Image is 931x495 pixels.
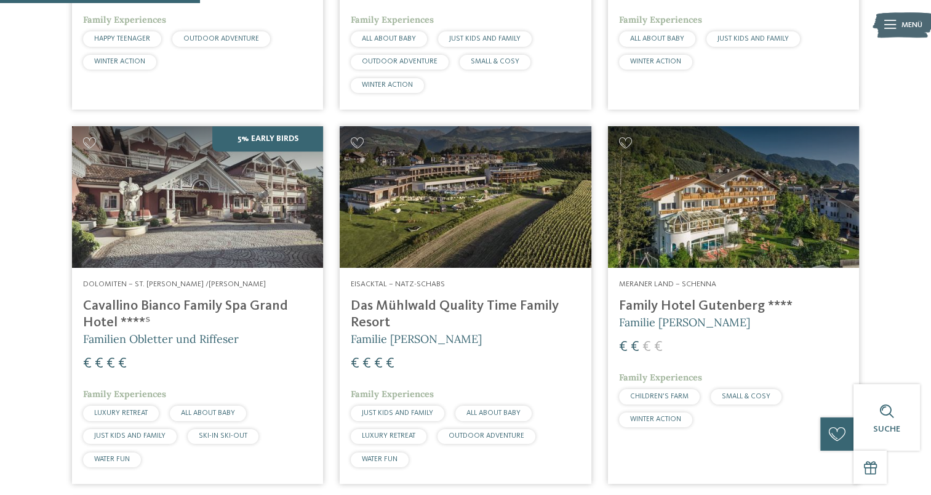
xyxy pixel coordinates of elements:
[94,409,148,417] span: LUXURY RETREAT
[351,388,434,400] span: Family Experiences
[619,340,628,355] span: €
[95,356,103,371] span: €
[362,58,438,65] span: OUTDOOR ADVENTURE
[449,35,521,42] span: JUST KIDS AND FAMILY
[83,356,92,371] span: €
[118,356,127,371] span: €
[717,35,789,42] span: JUST KIDS AND FAMILY
[181,409,235,417] span: ALL ABOUT BABY
[106,356,115,371] span: €
[619,298,848,315] h4: Family Hotel Gutenberg ****
[83,332,239,346] span: Familien Obletter und Riffeser
[619,372,702,383] span: Family Experiences
[630,416,681,423] span: WINTER ACTION
[199,432,247,440] span: SKI-IN SKI-OUT
[83,14,166,25] span: Family Experiences
[340,126,591,268] img: Familienhotels gesucht? Hier findet ihr die besten!
[642,340,651,355] span: €
[362,432,415,440] span: LUXURY RETREAT
[94,456,130,463] span: WATER FUN
[608,126,859,268] img: Family Hotel Gutenberg ****
[374,356,383,371] span: €
[630,35,684,42] span: ALL ABOUT BABY
[466,409,521,417] span: ALL ABOUT BABY
[72,126,323,268] img: Family Spa Grand Hotel Cavallino Bianco ****ˢ
[471,58,519,65] span: SMALL & COSY
[449,432,524,440] span: OUTDOOR ADVENTURE
[351,280,445,288] span: Eisacktal – Natz-Schabs
[72,126,323,484] a: Familienhotels gesucht? Hier findet ihr die besten! 5% Early Birds Dolomiten – St. [PERSON_NAME] ...
[83,388,166,400] span: Family Experiences
[631,340,639,355] span: €
[654,340,663,355] span: €
[340,126,591,484] a: Familienhotels gesucht? Hier findet ihr die besten! Eisacktal – Natz-Schabs Das Mühlwald Quality ...
[94,432,166,440] span: JUST KIDS AND FAMILY
[362,409,433,417] span: JUST KIDS AND FAMILY
[351,356,359,371] span: €
[630,58,681,65] span: WINTER ACTION
[83,280,266,288] span: Dolomiten – St. [PERSON_NAME] /[PERSON_NAME]
[94,35,150,42] span: HAPPY TEENAGER
[362,81,413,89] span: WINTER ACTION
[619,315,750,329] span: Familie [PERSON_NAME]
[722,393,770,400] span: SMALL & COSY
[619,280,716,288] span: Meraner Land – Schenna
[362,456,398,463] span: WATER FUN
[351,332,482,346] span: Familie [PERSON_NAME]
[351,298,580,331] h4: Das Mühlwald Quality Time Family Resort
[94,58,145,65] span: WINTER ACTION
[630,393,689,400] span: CHILDREN’S FARM
[608,126,859,484] a: Familienhotels gesucht? Hier findet ihr die besten! Meraner Land – Schenna Family Hotel Gutenberg...
[183,35,259,42] span: OUTDOOR ADVENTURE
[386,356,394,371] span: €
[362,356,371,371] span: €
[83,298,312,331] h4: Cavallino Bianco Family Spa Grand Hotel ****ˢ
[351,14,434,25] span: Family Experiences
[362,35,416,42] span: ALL ABOUT BABY
[619,14,702,25] span: Family Experiences
[873,425,900,433] span: Suche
